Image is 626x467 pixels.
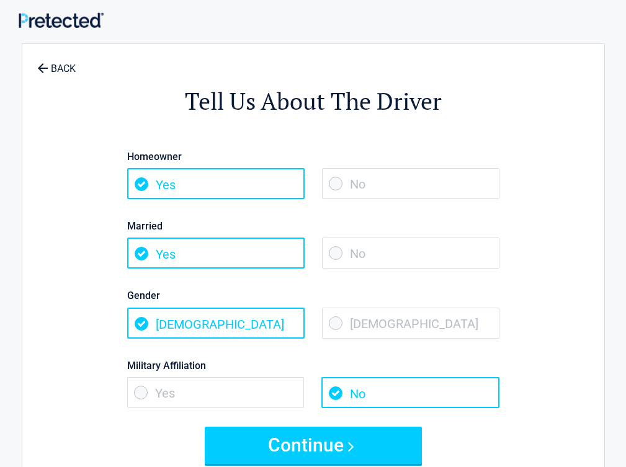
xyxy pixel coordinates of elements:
span: No [321,377,499,408]
span: [DEMOGRAPHIC_DATA] [322,308,499,339]
img: Main Logo [19,12,104,28]
h2: Tell Us About The Driver [91,86,536,117]
span: Yes [127,168,305,199]
span: Yes [127,377,305,408]
label: Military Affiliation [127,357,499,374]
span: [DEMOGRAPHIC_DATA] [127,308,305,339]
label: Homeowner [127,148,499,165]
span: No [322,168,499,199]
label: Married [127,218,499,234]
button: Continue [205,427,422,464]
a: BACK [35,52,78,74]
span: Yes [127,238,305,269]
span: No [322,238,499,269]
label: Gender [127,287,499,304]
